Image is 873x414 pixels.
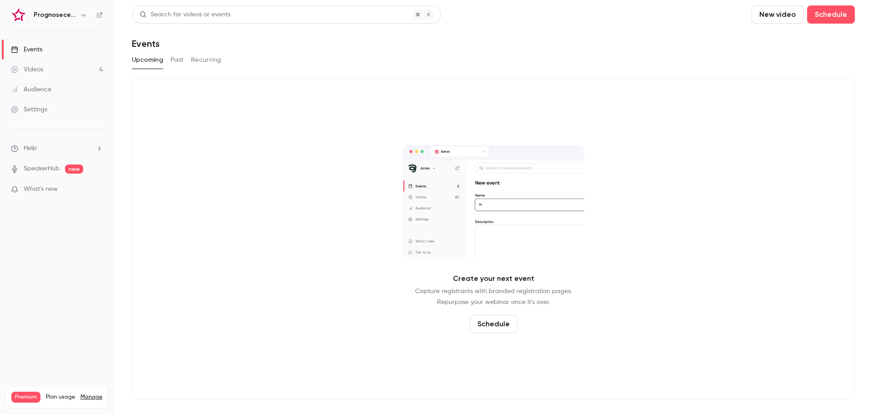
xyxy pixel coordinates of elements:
span: Plan usage [46,394,75,401]
span: What's new [24,185,58,194]
div: Events [11,45,42,54]
span: Premium [11,392,40,403]
span: Help [24,144,37,153]
span: new [65,165,83,174]
p: Create your next event [453,273,534,284]
h6: Prognosecenteret | Powered by Hubexo [34,10,76,20]
div: Search for videos or events [140,10,231,20]
a: SpeakerHub [24,164,60,174]
a: Manage [80,394,102,401]
div: Audience [11,85,51,94]
button: Schedule [470,315,517,333]
li: help-dropdown-opener [11,144,103,153]
div: Videos [11,65,43,74]
button: Past [171,53,184,67]
button: New video [752,5,803,24]
p: Capture registrants with branded registration pages. Repurpose your webinar once it's over. [415,286,572,308]
button: Schedule [807,5,855,24]
div: Settings [11,105,47,114]
button: Recurring [191,53,221,67]
h1: Events [132,38,160,49]
button: Upcoming [132,53,163,67]
img: Prognosecenteret | Powered by Hubexo [11,8,26,22]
